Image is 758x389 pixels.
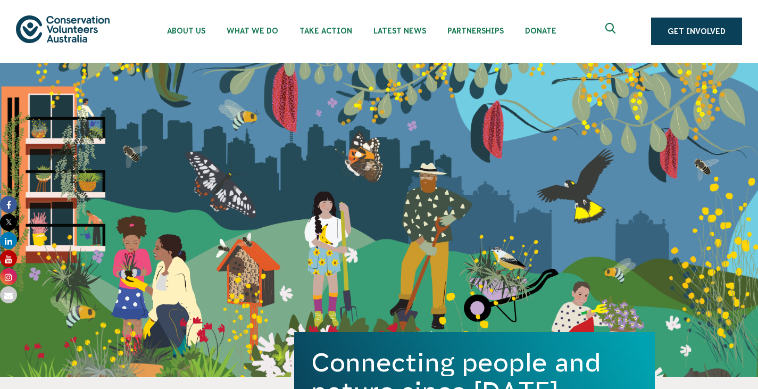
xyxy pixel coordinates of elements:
span: What We Do [227,27,278,35]
span: Expand search box [605,23,619,40]
span: Partnerships [447,27,504,35]
button: Expand search box Close search box [599,19,624,44]
span: About Us [167,27,205,35]
a: Get Involved [651,18,742,45]
span: Latest News [373,27,426,35]
span: Take Action [299,27,352,35]
span: Donate [525,27,556,35]
img: logo.svg [16,15,110,43]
